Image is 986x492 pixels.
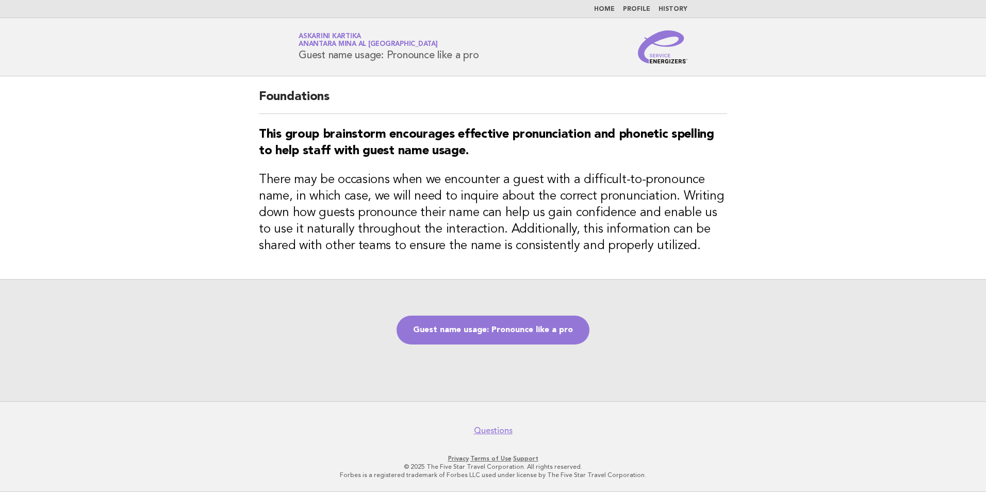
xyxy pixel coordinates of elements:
[623,6,650,12] a: Profile
[448,455,469,462] a: Privacy
[259,89,727,114] h2: Foundations
[638,30,687,63] img: Service Energizers
[299,34,479,60] h1: Guest name usage: Pronounce like a pro
[659,6,687,12] a: History
[299,41,438,48] span: Anantara Mina al [GEOGRAPHIC_DATA]
[299,33,438,47] a: Askarini KartikaAnantara Mina al [GEOGRAPHIC_DATA]
[177,454,809,463] p: · ·
[474,425,513,436] a: Questions
[513,455,538,462] a: Support
[470,455,512,462] a: Terms of Use
[594,6,615,12] a: Home
[177,463,809,471] p: © 2025 The Five Star Travel Corporation. All rights reserved.
[177,471,809,479] p: Forbes is a registered trademark of Forbes LLC used under license by The Five Star Travel Corpora...
[259,172,727,254] h3: There may be occasions when we encounter a guest with a difficult-to-pronounce name, in which cas...
[397,316,589,345] a: Guest name usage: Pronounce like a pro
[259,128,714,157] strong: This group brainstorm encourages effective pronunciation and phonetic spelling to help staff with...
